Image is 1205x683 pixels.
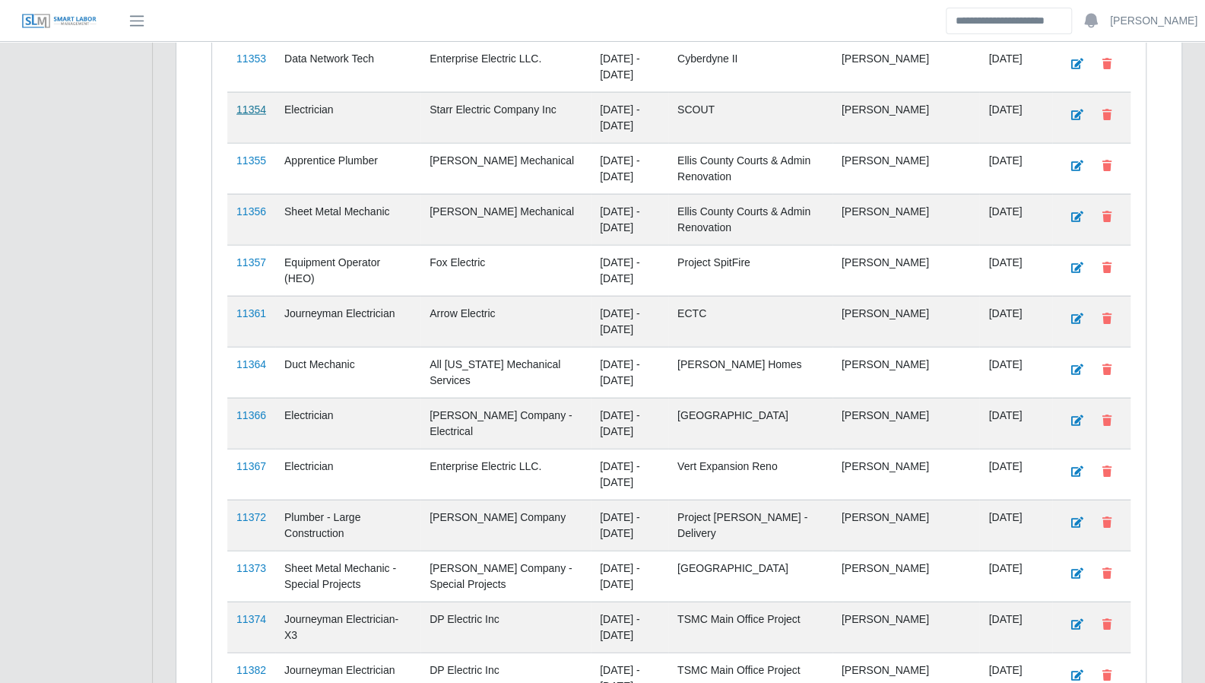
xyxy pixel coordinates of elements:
[979,296,1052,347] td: [DATE]
[668,500,832,551] td: Project [PERSON_NAME] - Delivery
[591,245,668,296] td: [DATE] - [DATE]
[832,92,980,143] td: [PERSON_NAME]
[236,52,266,65] a: 11353
[832,449,980,500] td: [PERSON_NAME]
[832,602,980,653] td: [PERSON_NAME]
[420,194,591,245] td: [PERSON_NAME] Mechanical
[979,194,1052,245] td: [DATE]
[832,143,980,194] td: [PERSON_NAME]
[420,347,591,398] td: All [US_STATE] Mechanical Services
[668,245,832,296] td: Project SpitFire
[591,41,668,92] td: [DATE] - [DATE]
[420,296,591,347] td: Arrow Electric
[668,92,832,143] td: SCOUT
[420,551,591,602] td: [PERSON_NAME] Company - Special Projects
[668,41,832,92] td: Cyberdyne II
[275,143,420,194] td: Apprentice Plumber
[420,398,591,449] td: [PERSON_NAME] Company - Electrical
[591,92,668,143] td: [DATE] - [DATE]
[668,347,832,398] td: [PERSON_NAME] Homes
[236,460,266,472] a: 11367
[420,41,591,92] td: Enterprise Electric LLC.
[591,398,668,449] td: [DATE] - [DATE]
[420,602,591,653] td: DP Electric Inc
[591,143,668,194] td: [DATE] - [DATE]
[275,398,420,449] td: Electrician
[236,358,266,370] a: 11364
[236,562,266,574] a: 11373
[591,449,668,500] td: [DATE] - [DATE]
[236,205,266,218] a: 11356
[21,13,97,30] img: SLM Logo
[1110,13,1197,29] a: [PERSON_NAME]
[668,143,832,194] td: Ellis County Courts & Admin Renovation
[668,449,832,500] td: Vert Expansion Reno
[275,296,420,347] td: Journeyman Electrician
[979,551,1052,602] td: [DATE]
[591,194,668,245] td: [DATE] - [DATE]
[668,296,832,347] td: ECTC
[236,664,266,676] a: 11382
[420,143,591,194] td: [PERSON_NAME] Mechanical
[832,500,980,551] td: [PERSON_NAME]
[236,409,266,421] a: 11366
[832,245,980,296] td: [PERSON_NAME]
[275,500,420,551] td: Plumber - Large Construction
[832,398,980,449] td: [PERSON_NAME]
[275,41,420,92] td: Data Network Tech
[979,143,1052,194] td: [DATE]
[275,449,420,500] td: Electrician
[236,154,266,167] a: 11355
[275,92,420,143] td: Electrician
[668,194,832,245] td: Ellis County Courts & Admin Renovation
[275,602,420,653] td: Journeyman Electrician-X3
[236,511,266,523] a: 11372
[668,398,832,449] td: [GEOGRAPHIC_DATA]
[668,602,832,653] td: TSMC Main Office Project
[832,551,980,602] td: [PERSON_NAME]
[979,92,1052,143] td: [DATE]
[591,551,668,602] td: [DATE] - [DATE]
[832,41,980,92] td: [PERSON_NAME]
[832,194,980,245] td: [PERSON_NAME]
[275,245,420,296] td: Equipment Operator (HEO)
[591,500,668,551] td: [DATE] - [DATE]
[946,8,1072,34] input: Search
[668,551,832,602] td: [GEOGRAPHIC_DATA]
[979,500,1052,551] td: [DATE]
[979,449,1052,500] td: [DATE]
[420,92,591,143] td: Starr Electric Company Inc
[420,245,591,296] td: Fox Electric
[236,307,266,319] a: 11361
[236,613,266,625] a: 11374
[979,41,1052,92] td: [DATE]
[979,602,1052,653] td: [DATE]
[979,347,1052,398] td: [DATE]
[591,347,668,398] td: [DATE] - [DATE]
[236,103,266,116] a: 11354
[591,296,668,347] td: [DATE] - [DATE]
[832,347,980,398] td: [PERSON_NAME]
[832,296,980,347] td: [PERSON_NAME]
[236,256,266,268] a: 11357
[591,602,668,653] td: [DATE] - [DATE]
[979,398,1052,449] td: [DATE]
[420,449,591,500] td: Enterprise Electric LLC.
[275,551,420,602] td: Sheet Metal Mechanic - Special Projects
[979,245,1052,296] td: [DATE]
[275,347,420,398] td: Duct Mechanic
[275,194,420,245] td: Sheet Metal Mechanic
[420,500,591,551] td: [PERSON_NAME] Company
